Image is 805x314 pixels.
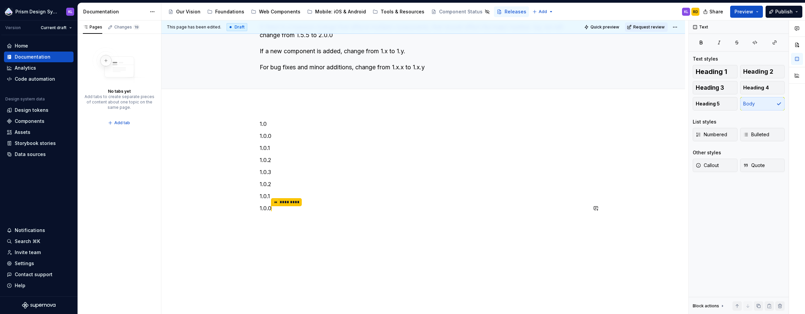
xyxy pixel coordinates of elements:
a: Data sources [4,149,74,160]
div: Block actions [693,301,725,311]
a: Home [4,41,74,51]
button: Add tab [106,118,133,128]
a: Mobile: iOS & Android [304,6,369,17]
div: Component Status [439,8,483,15]
button: Request review [625,22,668,32]
button: Heading 4 [740,81,785,94]
div: Design system data [5,96,45,102]
a: Tools & Resources [370,6,427,17]
span: Heading 4 [743,84,769,91]
span: Numbered [696,131,727,138]
a: Foundations [205,6,247,17]
div: Web Components [259,8,300,15]
textarea: If there is a massive change that affects multiple components, that should affect the major numbe... [258,22,586,73]
div: Design tokens [15,107,48,113]
svg: Supernova Logo [22,302,55,309]
button: Heading 2 [740,65,785,78]
div: Data sources [15,151,46,158]
img: 106765b7-6fc4-4b5d-8be0-32f944830029.png [5,8,13,16]
button: Numbered [693,128,737,141]
button: Quote [740,159,785,172]
p: 1.0.1 [260,144,587,152]
span: Add [539,9,547,14]
p: 1.0.0 [260,132,587,140]
span: Bulleted [743,131,769,138]
button: Preview [730,6,763,18]
div: Settings [15,260,34,267]
div: Notifications [15,227,45,234]
div: Contact support [15,271,52,278]
span: Publish [775,8,793,15]
button: Publish [766,6,802,18]
a: Invite team [4,247,74,258]
span: Share [709,8,723,15]
div: KL [68,9,73,14]
a: Component Status [428,6,493,17]
div: Documentation [15,54,50,60]
button: Help [4,280,74,291]
div: Releases [505,8,526,15]
div: Prism Design System [15,8,58,15]
div: KL [684,9,688,14]
div: Mobile: iOS & Android [315,8,366,15]
button: Bulleted [740,128,785,141]
a: Our Vision [165,6,203,17]
a: Documentation [4,52,74,62]
div: Analytics [15,65,36,71]
button: Search ⌘K [4,236,74,247]
p: 1.0.2 [260,156,587,164]
span: Request review [633,24,665,30]
div: Version [5,25,21,30]
span: Heading 1 [696,68,727,75]
p: 1.0.2 [260,180,587,188]
span: Quick preview [590,24,619,30]
a: Storybook stories [4,138,74,149]
button: Current draft [38,23,75,32]
div: Add tabs to create separate pieces of content about one topic on the same page. [84,94,154,110]
a: Assets [4,127,74,138]
div: RD [693,9,698,14]
div: Page tree [165,5,529,18]
button: Callout [693,159,737,172]
a: Code automation [4,74,74,84]
span: Current draft [41,25,66,30]
div: List styles [693,119,716,125]
span: Quote [743,162,765,169]
p: 1.0.3 [260,168,587,176]
button: Quick preview [582,22,622,32]
span: Preview [734,8,753,15]
a: Web Components [248,6,303,17]
div: Code automation [15,76,55,82]
div: Storybook stories [15,140,56,147]
div: No tabs yet [108,89,131,94]
div: Help [15,282,25,289]
div: Components [15,118,44,125]
div: Our Vision [176,8,200,15]
button: Share [700,6,727,18]
span: Add tab [114,120,130,126]
button: Add [530,7,555,16]
div: Invite team [15,249,41,256]
div: Changes [114,24,140,30]
button: Prism Design SystemKL [1,4,76,19]
div: Documentation [83,8,146,15]
a: Design tokens [4,105,74,115]
span: This page has been edited. [167,24,221,30]
div: Home [15,43,28,49]
div: Other styles [693,149,721,156]
span: Heading 3 [696,84,724,91]
div: Foundations [215,8,244,15]
button: Contact support [4,269,74,280]
span: Heading 5 [696,100,720,107]
a: Analytics [4,63,74,73]
div: Search ⌘K [15,238,40,245]
a: Settings [4,258,74,269]
button: Notifications [4,225,74,236]
div: Tools & Resources [381,8,424,15]
a: Components [4,116,74,127]
span: 19 [133,24,140,30]
div: Text styles [693,56,718,62]
div: Draft [227,23,247,31]
button: Heading 3 [693,81,737,94]
div: Block actions [693,303,719,309]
